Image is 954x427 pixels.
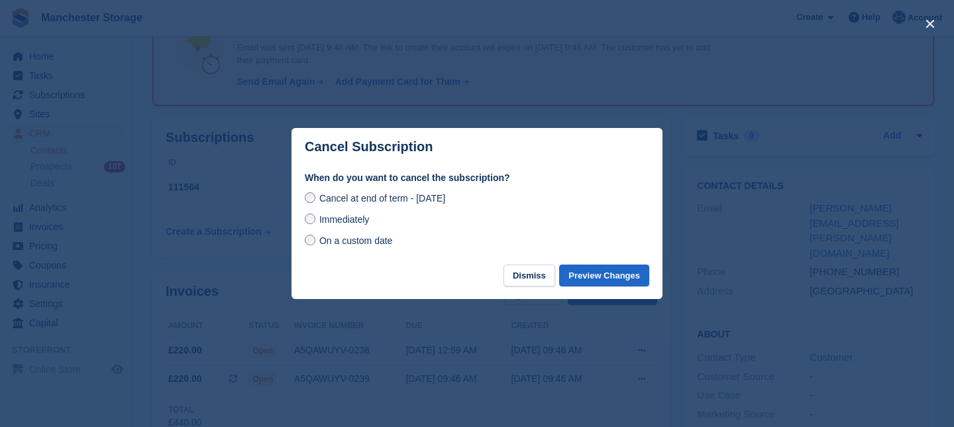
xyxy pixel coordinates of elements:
input: Cancel at end of term - [DATE] [305,192,315,203]
button: Dismiss [503,265,555,286]
button: close [920,13,941,34]
span: On a custom date [319,235,393,246]
p: Cancel Subscription [305,139,433,154]
span: Immediately [319,214,369,225]
input: Immediately [305,213,315,224]
button: Preview Changes [559,265,649,286]
input: On a custom date [305,235,315,245]
span: Cancel at end of term - [DATE] [319,193,445,204]
label: When do you want to cancel the subscription? [305,171,649,185]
